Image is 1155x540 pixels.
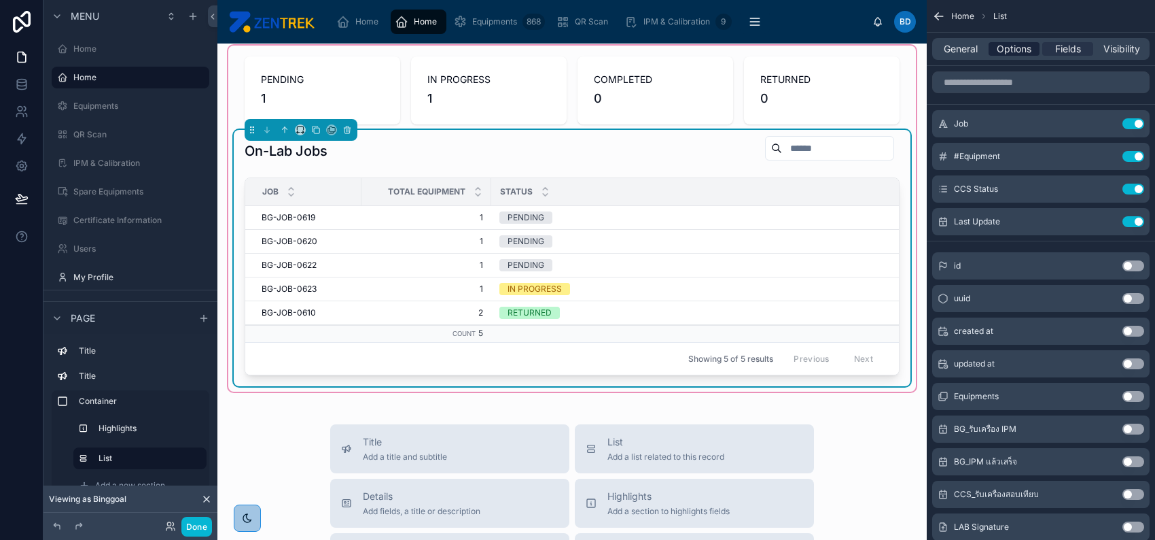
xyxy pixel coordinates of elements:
[262,236,317,247] span: BG-JOB-0620
[388,186,465,197] span: Total Equipment
[452,330,476,337] small: Count
[370,307,483,318] span: 2
[228,11,315,33] img: App logo
[73,72,201,83] label: Home
[262,260,317,271] span: BG-JOB-0622
[944,42,978,56] span: General
[363,506,480,517] span: Add fields, a title or description
[262,212,315,223] span: BG-JOB-0619
[52,209,209,231] a: Certificate Information
[370,236,483,247] span: 1
[472,16,517,27] span: Equipments
[449,10,549,34] a: Equipments868
[363,452,447,462] span: Add a title and subtitle
[79,396,204,407] label: Container
[954,358,995,369] span: updated at
[79,345,204,356] label: Title
[52,181,209,203] a: Spare Equipments
[73,186,207,197] label: Spare Equipments
[900,16,911,27] span: Bd
[52,267,209,288] a: My Profile
[262,307,316,318] span: BG-JOB-0610
[262,284,317,294] span: BG-JOB-0623
[620,10,736,34] a: IPM & Calibration9
[522,14,545,30] div: 868
[370,260,483,271] span: 1
[330,479,569,528] button: DetailsAdd fields, a title or description
[954,456,1017,467] span: BG_IPM แล้วเสร็จ
[478,328,483,338] span: 5
[363,490,480,503] span: Details
[73,101,207,112] label: Equipments
[414,16,437,27] span: Home
[575,16,608,27] span: QR Scan
[71,311,95,325] span: Page
[993,11,1007,22] span: List
[79,371,204,382] label: Title
[508,212,544,224] div: PENDING
[370,212,483,223] span: 1
[1055,42,1081,56] span: Fields
[954,184,998,195] span: CCS Status
[52,152,209,174] a: IPM & Calibration
[508,235,544,248] div: PENDING
[99,423,201,434] label: Highlights
[688,354,773,365] span: Showing 5 of 5 results
[49,494,126,505] span: Viewing as Binggoal
[73,158,207,169] label: IPM & Calibration
[607,490,730,503] span: Highlights
[715,14,732,30] div: 9
[508,307,552,319] div: RETURNED
[73,243,207,254] label: Users
[575,479,814,528] button: HighlightsAdd a section to highlights fields
[508,283,562,295] div: IN PROGRESS
[954,391,999,402] span: Equipments
[954,293,970,304] span: uuid
[73,44,207,54] label: Home
[181,517,212,537] button: Done
[355,16,378,27] span: Home
[52,67,209,88] a: Home
[1103,42,1140,56] span: Visibility
[954,424,1016,435] span: BG_รับเครื่อง IPM
[607,452,724,462] span: Add a list related to this record
[71,300,140,314] span: Hidden pages
[954,151,1000,162] span: #Equipment
[262,186,279,197] span: Job
[73,129,207,140] label: QR Scan
[52,95,209,117] a: Equipments
[391,10,446,34] a: Home
[954,118,968,129] span: Job
[52,238,209,260] a: Users
[43,334,217,513] div: scrollable content
[330,424,569,473] button: TitleAdd a title and subtitle
[508,259,544,271] div: PENDING
[73,215,207,226] label: Certificate Information
[99,453,196,464] label: List
[954,489,1039,500] span: CCS_รับเครื่องสอบเทียบ
[325,7,872,37] div: scrollable content
[643,16,710,27] span: IPM & Calibration
[954,216,1000,227] span: Last Update
[500,186,533,197] span: Status
[370,284,483,294] span: 1
[607,506,730,517] span: Add a section to highlights fields
[245,141,327,161] h1: On-Lab Jobs
[95,480,165,491] span: Add a new section
[951,11,974,22] span: Home
[363,435,447,449] span: Title
[997,42,1031,56] span: Options
[52,38,209,60] a: Home
[575,424,814,473] button: ListAdd a list related to this record
[954,260,961,271] span: id
[607,435,724,449] span: List
[71,10,99,23] span: Menu
[954,326,993,337] span: created at
[332,10,388,34] a: Home
[73,272,207,283] label: My Profile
